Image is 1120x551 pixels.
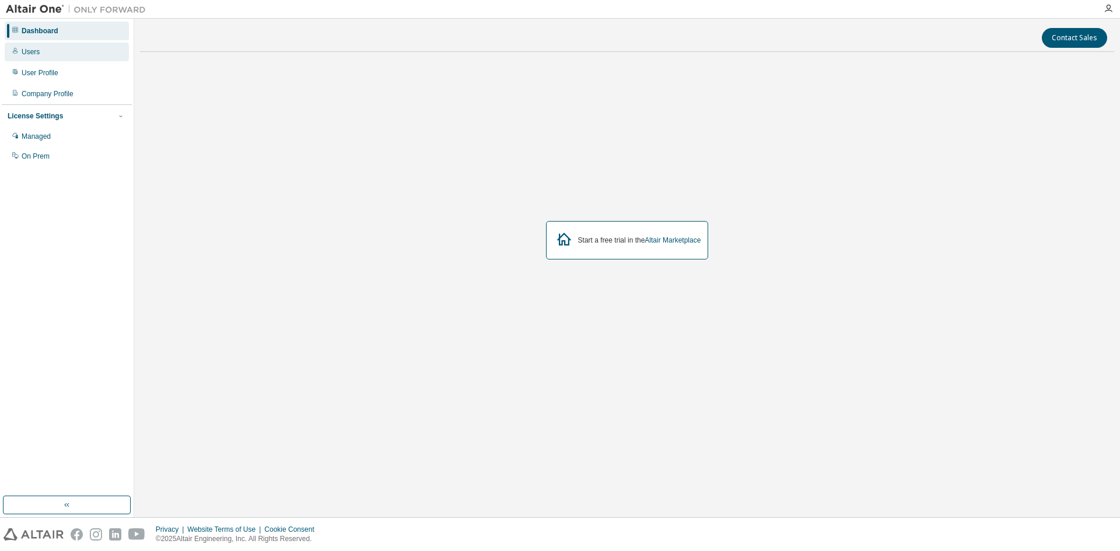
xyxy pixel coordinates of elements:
div: Company Profile [22,89,73,99]
img: instagram.svg [90,528,102,541]
div: Cookie Consent [264,525,321,534]
div: Users [22,47,40,57]
div: Managed [22,132,51,141]
div: License Settings [8,111,63,121]
div: On Prem [22,152,50,161]
div: Start a free trial in the [578,236,701,245]
div: Privacy [156,525,187,534]
img: facebook.svg [71,528,83,541]
img: linkedin.svg [109,528,121,541]
img: youtube.svg [128,528,145,541]
div: Dashboard [22,26,58,36]
div: Website Terms of Use [187,525,264,534]
div: User Profile [22,68,58,78]
img: Altair One [6,3,152,15]
a: Altair Marketplace [645,236,701,244]
p: © 2025 Altair Engineering, Inc. All Rights Reserved. [156,534,321,544]
img: altair_logo.svg [3,528,64,541]
button: Contact Sales [1042,28,1107,48]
